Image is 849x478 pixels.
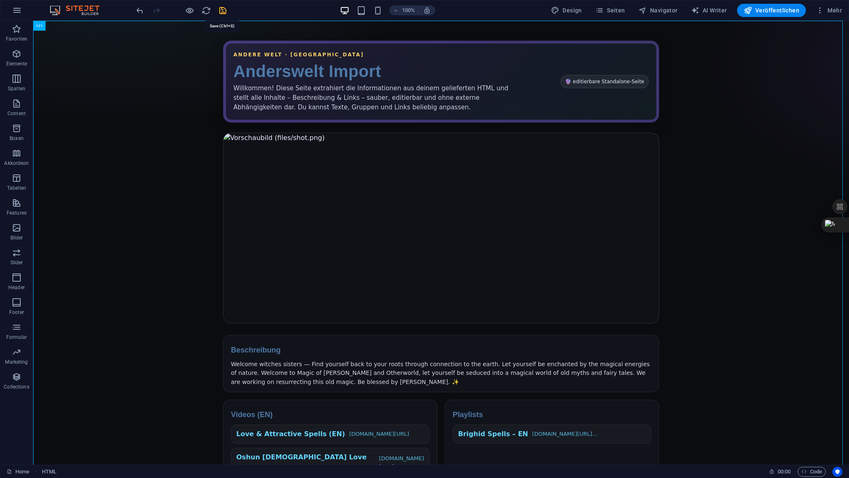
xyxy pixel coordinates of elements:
span: AI Writer [691,6,727,14]
button: Design [548,4,585,17]
button: Code [798,467,826,477]
h6: 100% [402,5,415,15]
span: 00 00 [778,467,791,477]
span: Veröffentlichen [744,6,799,14]
button: save [218,5,228,15]
button: reload [201,5,211,15]
button: AI Writer [688,4,730,17]
span: : [784,468,785,475]
span: Seiten [595,6,625,14]
i: Seite neu laden [201,6,211,15]
button: 100% [389,5,419,15]
button: Usercentrics [832,467,842,477]
span: Design [551,6,582,14]
h6: Session-Zeit [769,467,791,477]
span: Mehr [816,6,842,14]
button: Navigator [635,4,681,17]
button: Mehr [813,4,845,17]
span: Code [801,467,822,477]
span: Navigator [638,6,678,14]
button: Seiten [592,4,628,17]
button: Veröffentlichen [737,4,806,17]
div: Design (Strg+Alt+Y) [548,4,585,17]
i: Bei Größenänderung Zoomstufe automatisch an das gewählte Gerät anpassen. [423,7,431,14]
